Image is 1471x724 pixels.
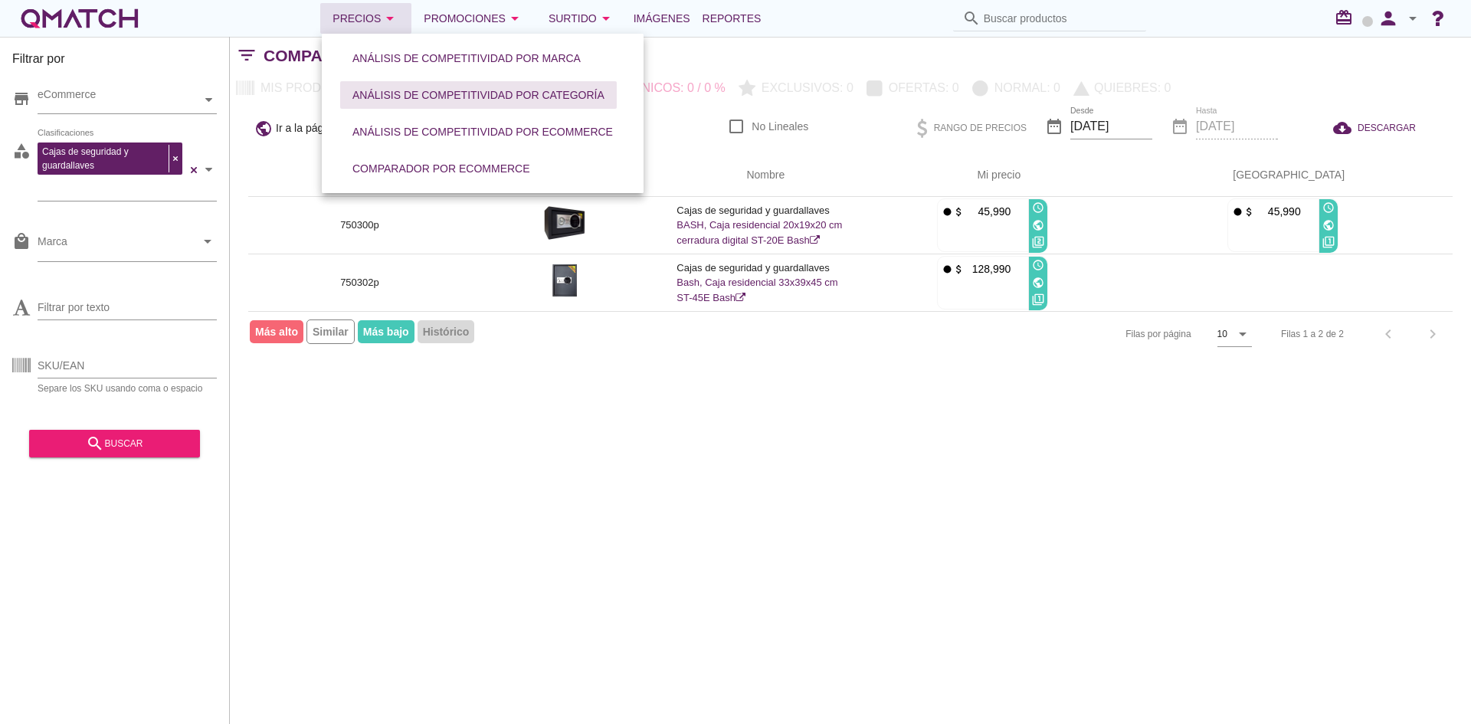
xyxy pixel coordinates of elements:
a: Imágenes [627,3,696,34]
span: Imágenes [634,9,690,28]
th: Nombre: Not sorted. [658,154,873,197]
a: Análisis de competitividad por marca [334,40,599,77]
p: 128,990 [965,261,1011,277]
input: Buscar productos [984,6,1137,31]
div: Surtido [549,9,615,28]
i: search [962,9,981,28]
i: public [254,120,273,138]
span: Ir a la página [276,120,338,136]
i: filter_2 [1032,236,1044,248]
div: Clear all [186,139,201,201]
label: No Lineales [752,119,808,134]
p: 45,990 [965,204,1011,219]
i: arrow_drop_down [597,9,615,28]
i: arrow_drop_down [506,9,524,28]
a: white-qmatch-logo [18,3,141,34]
a: BASH, Caja residencial 20x19x20 cm cerradura digital ST-20E Bash [677,219,842,246]
img: 750302p_15.jpg [539,261,591,300]
div: 10 [1217,327,1227,341]
span: Cajas de seguridad y guardallaves [38,145,169,172]
h2: Comparador por eCommerce [264,44,532,68]
i: search [86,434,104,453]
i: person [1373,8,1404,29]
button: Análisis de competitividad por categoría [340,81,617,109]
a: Bash, Caja residencial 33x39x45 cm ST-45E Bash [677,277,837,303]
i: access_time [1032,201,1044,214]
button: Análisis de competitividad por eCommerce [340,118,625,146]
button: Análisis de competitividad por marca [340,44,593,72]
div: Filas por página [972,312,1252,356]
i: arrow_drop_down [381,9,399,28]
i: public [1032,219,1044,231]
h3: Filtrar por [12,50,217,74]
div: Análisis de competitividad por marca [352,51,581,67]
p: Cajas de seguridad y guardallaves [677,260,854,276]
i: category [12,142,31,160]
a: Comparador por eCommerce [334,150,549,187]
i: store [12,90,31,108]
i: filter_1 [1322,236,1335,248]
i: cloud_download [1333,119,1358,137]
i: public [1322,219,1335,231]
i: public [1032,277,1044,289]
th: Paris: Not sorted. Activate to sort ascending. [1112,154,1453,197]
button: Promociones [411,3,536,34]
p: 750302p [267,275,453,290]
i: filter_1 [1032,293,1044,306]
i: attach_money [953,206,965,218]
a: Análisis de competitividad por eCommerce [334,113,631,150]
i: access_time [1032,259,1044,271]
i: arrow_drop_down [198,232,217,251]
button: buscar [29,430,200,457]
p: 45,990 [1255,204,1301,219]
i: access_time [1322,201,1335,214]
span: Reportes [703,9,762,28]
span: Histórico [418,320,475,343]
p: Match únicos: 0 / 0 % [581,79,726,97]
div: Análisis de competitividad por categoría [352,87,604,103]
p: 750300p [267,218,453,233]
div: Precios [333,9,399,28]
i: filter_list [230,55,264,56]
img: 750300p_15.jpg [541,204,589,242]
span: Similar [306,319,355,344]
input: Desde [1070,114,1152,139]
button: Comparador por eCommerce [340,155,542,182]
div: Separe los SKU usando coma o espacio [38,384,217,393]
th: Id de producto: Not sorted. [248,154,471,197]
i: local_mall [12,232,31,251]
i: attach_money [1243,206,1255,218]
i: fiber_manual_record [942,264,953,275]
i: attach_money [953,264,965,275]
div: Análisis de competitividad por eCommerce [352,124,613,140]
i: arrow_drop_down [1233,325,1252,343]
a: Reportes [696,3,768,34]
i: arrow_drop_down [1404,9,1422,28]
button: DESCARGAR [1321,114,1428,142]
button: Precios [320,3,411,34]
p: Cajas de seguridad y guardallaves [677,203,854,218]
button: Surtido [536,3,627,34]
span: DESCARGAR [1358,121,1416,135]
a: Análisis de competitividad por categoría [334,77,623,113]
i: fiber_manual_record [942,206,953,218]
i: date_range [1045,117,1063,136]
div: Comparador por eCommerce [352,161,530,177]
span: Más bajo [358,320,414,343]
i: redeem [1335,8,1359,27]
div: Promociones [424,9,524,28]
span: Más alto [250,320,303,343]
i: fiber_manual_record [1232,206,1243,218]
th: Mi precio: Not sorted. Activate to sort ascending. [873,154,1112,197]
div: Filas 1 a 2 de 2 [1281,327,1344,341]
button: Match únicos: 0 / 0 % [559,74,732,102]
div: buscar [41,434,188,453]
